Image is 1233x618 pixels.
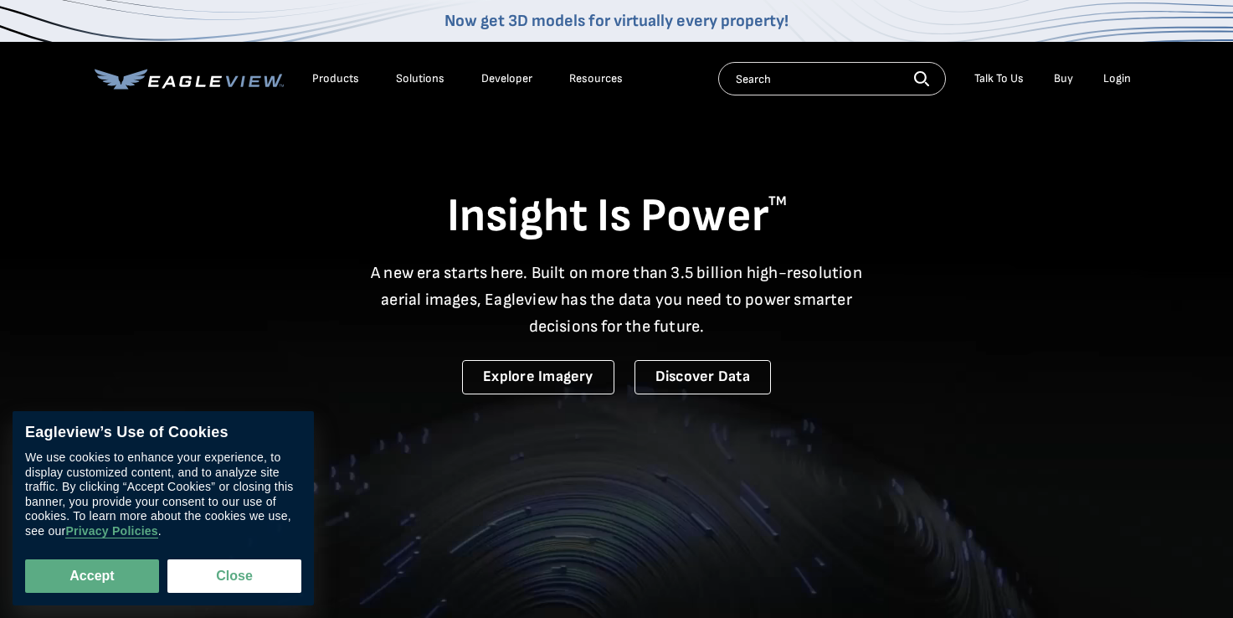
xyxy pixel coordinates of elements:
[768,193,787,209] sup: TM
[95,188,1139,246] h1: Insight Is Power
[481,71,532,86] a: Developer
[312,71,359,86] div: Products
[361,260,873,340] p: A new era starts here. Built on more than 3.5 billion high-resolution aerial images, Eagleview ha...
[444,11,789,31] a: Now get 3D models for virtually every property!
[396,71,444,86] div: Solutions
[1103,71,1131,86] div: Login
[634,360,771,394] a: Discover Data
[25,424,301,442] div: Eagleview’s Use of Cookies
[569,71,623,86] div: Resources
[462,360,614,394] a: Explore Imagery
[25,559,159,593] button: Accept
[167,559,301,593] button: Close
[65,524,157,538] a: Privacy Policies
[25,451,301,538] div: We use cookies to enhance your experience, to display customized content, and to analyze site tra...
[974,71,1024,86] div: Talk To Us
[718,62,946,95] input: Search
[1054,71,1073,86] a: Buy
